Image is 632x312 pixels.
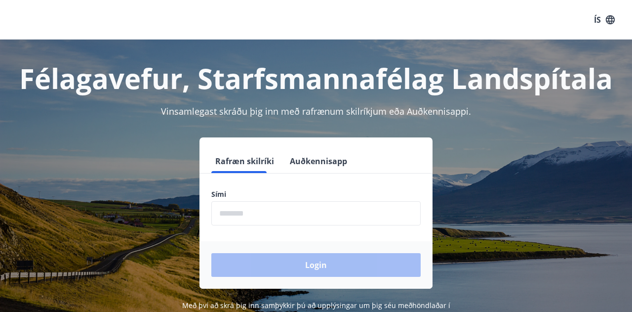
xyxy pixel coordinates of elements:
[211,149,278,173] button: Rafræn skilríki
[12,59,620,97] h1: Félagavefur, Starfsmannafélag Landspítala
[161,105,471,117] span: Vinsamlegast skráðu þig inn með rafrænum skilríkjum eða Auðkennisappi.
[286,149,351,173] button: Auðkennisapp
[211,189,421,199] label: Sími
[589,11,620,29] button: ÍS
